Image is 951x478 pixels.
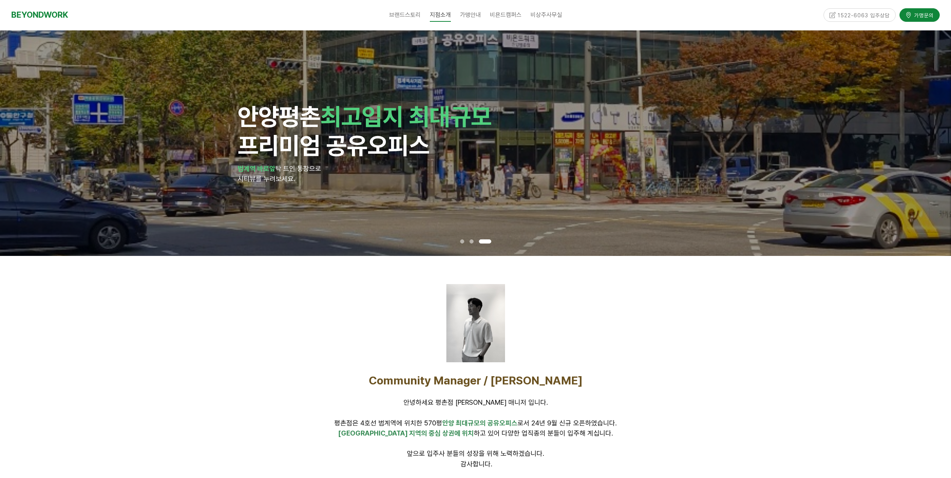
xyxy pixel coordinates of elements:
span: 가맹문의 [912,10,934,17]
span: 감사합니다. [461,460,492,468]
span: 평촌 [279,102,320,131]
span: 최고입지 최대규모 [320,102,491,131]
span: 평촌점은 4호선 범계역에 위치한 570평 로서 24년 9월 신규 오픈하였습니다. [334,419,617,427]
span: 하고 있어 다양한 업직종의 분들이 입주해 계십니다. [338,429,613,437]
span: 가맹안내 [460,11,481,18]
span: [GEOGRAPHIC_DATA] 지역의 중심 상권에 위치 [338,429,474,437]
span: 앞으로 입주사 분들의 성장을 위해 노력하겠습니다. [407,449,544,457]
a: 가맹안내 [455,6,485,24]
span: 안양 최대규모의 공유오피스 [442,419,517,427]
span: 시티뷰를 누려보세요. [238,175,295,183]
a: BEYONDWORK [11,8,68,22]
a: 비욘드캠퍼스 [485,6,526,24]
a: 지점소개 [425,6,455,24]
span: 브랜드스토리 [389,11,421,18]
span: 지점소개 [430,8,451,22]
span: 비상주사무실 [531,11,562,18]
a: 비상주사무실 [526,6,567,24]
a: 가맹문의 [899,7,940,20]
strong: 범계역 바로앞 [238,165,275,172]
span: 안양 프리미엄 공유오피스 [238,102,491,160]
a: 브랜드스토리 [385,6,425,24]
span: 비욘드캠퍼스 [490,11,522,18]
span: 탁 트인 통창으로 [275,165,321,172]
span: Community Manager / [PERSON_NAME] [369,374,582,387]
span: 안녕하세요 평촌점 [PERSON_NAME] 매니저 입니다. [403,398,548,406]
